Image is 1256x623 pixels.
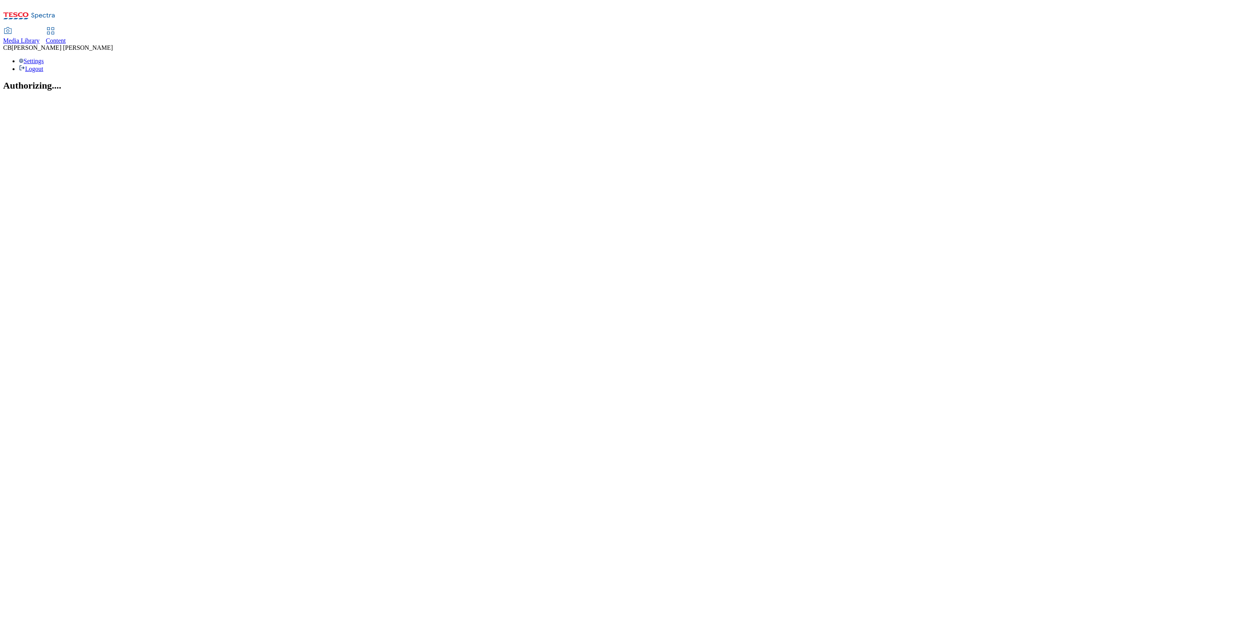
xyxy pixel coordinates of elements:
a: Media Library [3,28,40,44]
span: CB [3,44,11,51]
a: Settings [19,58,44,64]
a: Logout [19,65,43,72]
span: Media Library [3,37,40,44]
h2: Authorizing.... [3,80,1253,91]
a: Content [46,28,66,44]
span: Content [46,37,66,44]
span: [PERSON_NAME] [PERSON_NAME] [11,44,113,51]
